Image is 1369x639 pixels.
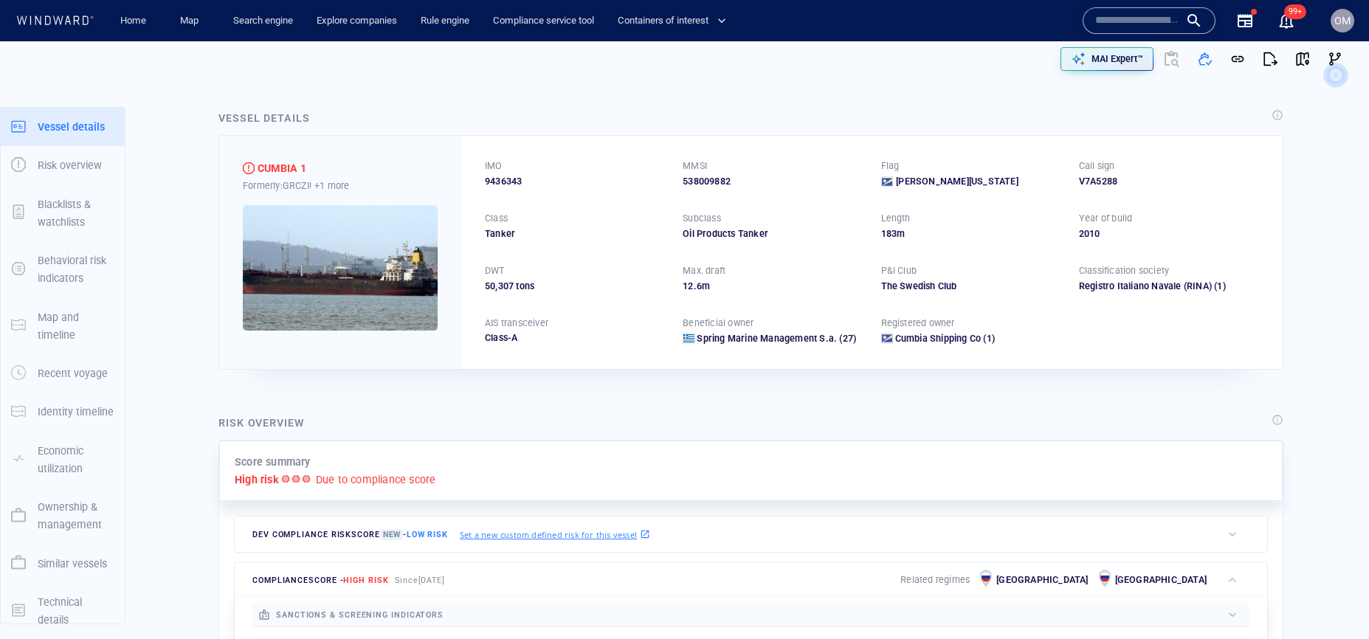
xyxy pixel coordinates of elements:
p: +1 more [314,178,349,193]
span: (27) [837,332,856,345]
p: Call sign [1079,159,1115,173]
a: Set a new custom defined risk for this vessel [460,526,650,542]
a: Cumbia Shipping Co (1) [895,332,995,345]
span: Low risk [407,530,448,539]
div: High risk [243,162,255,174]
button: Recent voyage [1,354,125,393]
span: Spring Marine Management S.a. [697,333,837,344]
button: Risk overview [1,146,125,184]
div: 538009882 [683,175,863,188]
p: Technical details [38,593,114,629]
p: Economic utilization [38,442,114,478]
p: Max. draft [683,264,725,277]
p: Vessel details [38,118,105,136]
button: Similar vessels [1,545,125,583]
span: Containers of interest [618,13,726,30]
a: Explore companies [311,8,403,34]
span: sanctions & screening indicators [276,610,444,620]
p: Flag [881,159,900,173]
div: 2010 [1079,227,1259,241]
span: Since [DATE] [395,576,446,585]
p: High risk [235,471,279,488]
button: Containers of interest [612,8,739,34]
p: Length [881,212,911,225]
a: Behavioral risk indicators [1,262,125,276]
p: DWT [485,264,505,277]
iframe: Chat [1306,573,1358,628]
p: Risk overview [38,156,102,174]
div: V7A5288 [1079,175,1259,188]
a: Rule engine [415,8,475,34]
button: Home [109,8,156,34]
div: Registro Italiano Navale (RINA) [1079,280,1212,293]
p: Map and timeline [38,308,114,345]
button: Identity timeline [1,393,125,431]
button: Map and timeline [1,298,125,355]
span: m [897,228,905,239]
a: Map and timeline [1,318,125,332]
a: Economic utilization [1,452,125,466]
p: MAI Expert™ [1092,52,1143,66]
div: CUMBIA 1 [258,159,307,177]
p: AIS transceiver [485,317,548,330]
button: View on map [1286,43,1319,75]
span: 183 [881,228,897,239]
p: MMSI [683,159,707,173]
p: Classification society [1079,264,1169,277]
p: Identity timeline [38,403,114,421]
span: compliance score - [252,576,389,585]
div: Registro Italiano Navale (RINA) [1079,280,1259,293]
span: (1) [1212,280,1259,293]
div: 50,307 tons [485,280,665,293]
img: 5905c3461fa39e5830f8f08b_0 [243,205,438,331]
div: Vessel details [218,109,310,127]
button: Blacklists & watchlists [1,185,125,242]
a: Map [174,8,210,34]
p: [GEOGRAPHIC_DATA] [1115,573,1207,587]
a: Similar vessels [1,556,125,570]
a: Risk overview [1,158,125,172]
p: Due to compliance score [316,471,436,488]
a: Search engine [227,8,299,34]
a: Technical details [1,603,125,617]
a: Compliance service tool [487,8,600,34]
span: Dev Compliance risk score - [252,529,448,540]
button: MAI Expert™ [1061,47,1154,71]
button: 99+ [1269,3,1304,38]
p: Ownership & management [38,498,114,534]
span: Cumbia Shipping Co [895,333,982,344]
div: Risk overview [218,414,305,432]
p: Blacklists & watchlists [38,196,114,232]
span: 99+ [1284,4,1306,19]
a: Recent voyage [1,366,125,380]
a: Vessel details [1,119,125,133]
a: Home [114,8,152,34]
a: Spring Marine Management S.a. (27) [697,332,856,345]
p: Subclass [683,212,721,225]
a: Blacklists & watchlists [1,205,125,219]
p: IMO [485,159,503,173]
button: OM [1328,6,1357,35]
div: Tanker [485,227,665,241]
button: Economic utilization [1,432,125,488]
p: Class [485,212,508,225]
p: Registered owner [881,317,955,330]
span: High risk [343,576,388,585]
p: Beneficial owner [683,317,754,330]
span: 6 [697,280,702,291]
button: Visual Link Analysis [1319,43,1351,75]
p: Year of build [1079,212,1133,225]
span: (1) [981,332,995,345]
span: Class-A [485,332,517,343]
span: OM [1334,15,1351,27]
p: Score summary [235,453,311,471]
p: Behavioral risk indicators [38,252,114,288]
button: Add to vessel list [1189,43,1221,75]
button: Vessel details [1,108,125,146]
div: Notification center [1277,12,1295,30]
a: Ownership & management [1,508,125,522]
